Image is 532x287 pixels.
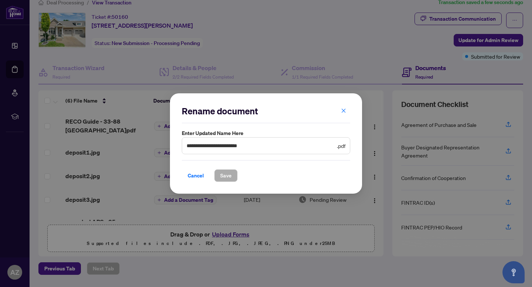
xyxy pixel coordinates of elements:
[188,170,204,181] span: Cancel
[182,105,350,117] h2: Rename document
[341,108,346,113] span: close
[502,261,525,283] button: Open asap
[214,169,238,182] button: Save
[182,169,210,182] button: Cancel
[182,129,350,137] label: Enter updated name here
[337,142,345,150] span: .pdf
